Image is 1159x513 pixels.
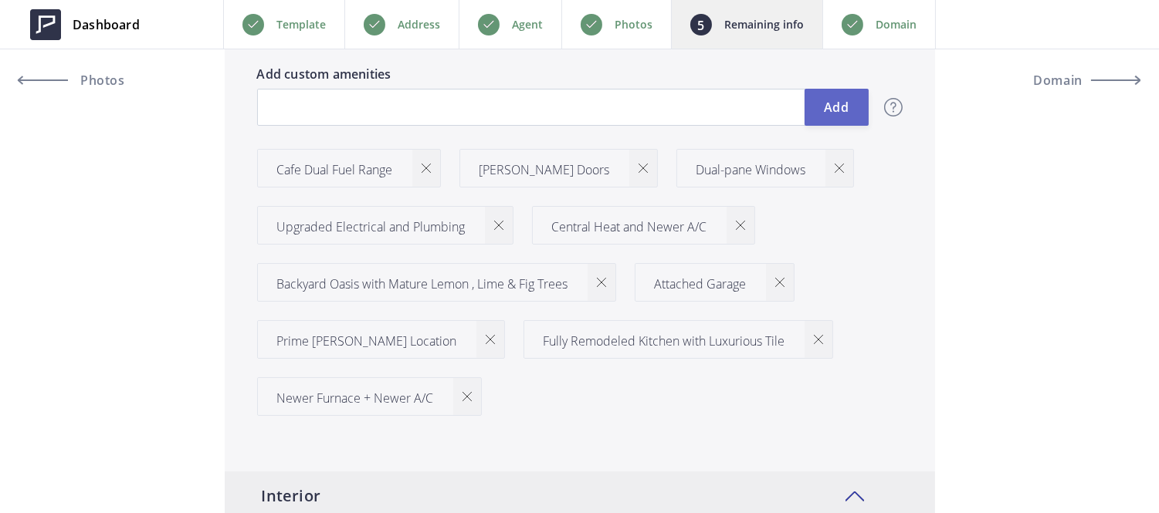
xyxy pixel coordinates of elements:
[398,15,440,34] p: Address
[19,2,151,48] a: Dashboard
[257,65,869,89] label: Add custom amenities
[597,278,606,287] img: close
[552,218,707,236] p: Central Heat and Newer A/C
[1033,74,1083,86] span: Domain
[480,160,610,179] p: [PERSON_NAME] Doors
[277,389,434,407] p: Newer Furnace + Newer A/C
[775,278,785,287] img: close
[696,160,806,179] p: Dual-pane Windows
[277,160,393,179] p: Cafe Dual Fuel Range
[486,335,495,344] img: close
[884,98,903,116] img: question
[422,164,431,173] img: close
[276,15,326,34] p: Template
[639,164,648,173] img: close
[724,15,804,34] p: Remaining info
[736,221,745,230] img: close
[512,15,543,34] p: Agent
[494,221,503,230] img: close
[277,275,568,293] p: Backyard Oasis with Mature Lemon , Lime & Fig Trees
[655,275,747,293] p: Attached Garage
[814,335,823,344] img: close
[277,218,466,236] p: Upgraded Electrical and Plumbing
[277,332,457,350] p: Prime [PERSON_NAME] Location
[463,392,472,401] img: close
[544,332,785,350] p: Fully Remodeled Kitchen with Luxurious Tile
[615,15,652,34] p: Photos
[1082,436,1140,494] iframe: Drift Widget Chat Controller
[805,89,869,126] button: Add
[835,164,844,173] img: close
[76,74,125,86] span: Photos
[19,62,158,99] a: Photos
[876,15,917,34] p: Domain
[1001,62,1140,99] button: Domain
[73,15,140,34] span: Dashboard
